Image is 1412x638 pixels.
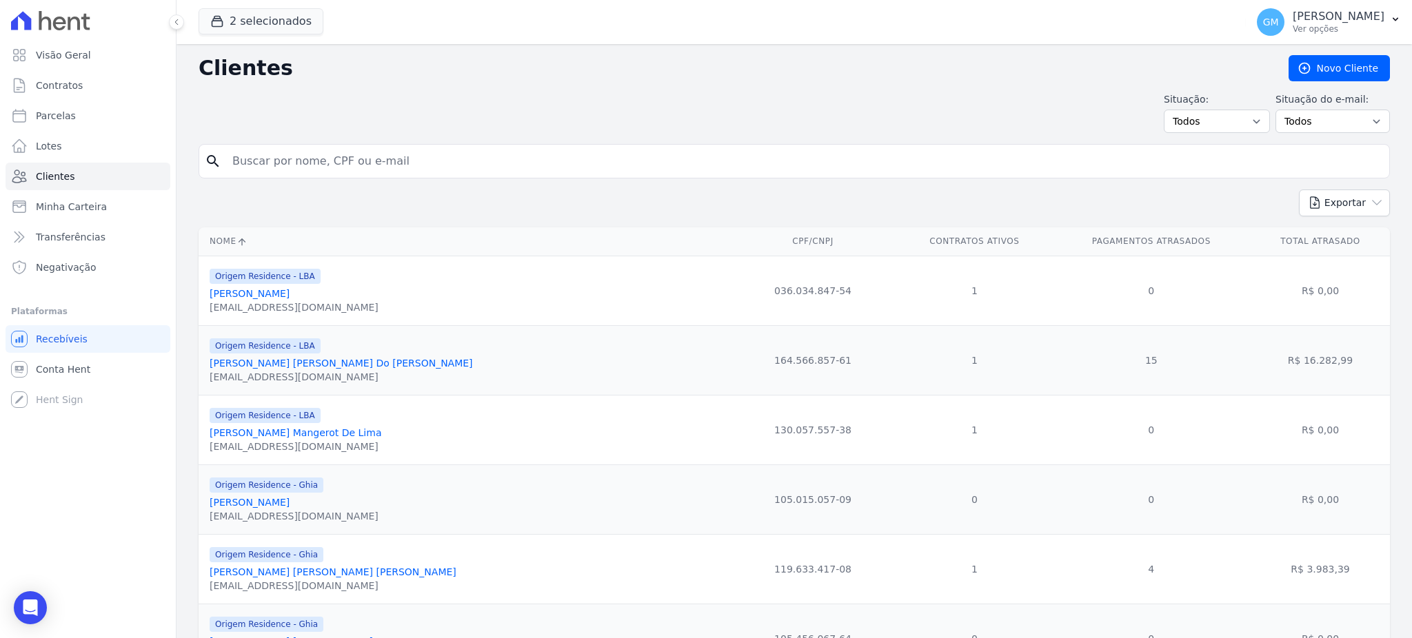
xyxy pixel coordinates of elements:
span: Origem Residence - LBA [210,408,321,423]
td: 15 [1052,325,1251,395]
a: [PERSON_NAME] [210,288,290,299]
td: 130.057.557-38 [729,395,897,464]
td: 164.566.857-61 [729,325,897,395]
a: Minha Carteira [6,193,170,220]
i: search [205,153,221,169]
div: [EMAIL_ADDRESS][DOMAIN_NAME] [210,300,379,314]
a: [PERSON_NAME] [PERSON_NAME] [PERSON_NAME] [210,566,456,577]
a: [PERSON_NAME] [210,497,290,508]
a: Conta Hent [6,356,170,383]
td: 1 [897,395,1051,464]
th: CPF/CNPJ [729,227,897,256]
td: 4 [1052,534,1251,604]
span: Origem Residence - Ghia [210,477,323,493]
td: 119.633.417-08 [729,534,897,604]
a: Recebíveis [6,325,170,353]
td: 036.034.847-54 [729,256,897,325]
th: Contratos Ativos [897,227,1051,256]
span: Contratos [36,79,83,92]
label: Situação: [1164,92,1270,107]
div: [EMAIL_ADDRESS][DOMAIN_NAME] [210,440,381,453]
span: Parcelas [36,109,76,123]
th: Total Atrasado [1251,227,1390,256]
span: Visão Geral [36,48,91,62]
span: Origem Residence - Ghia [210,547,323,562]
span: Recebíveis [36,332,88,346]
a: Clientes [6,163,170,190]
div: [EMAIL_ADDRESS][DOMAIN_NAME] [210,509,379,523]
td: 1 [897,534,1051,604]
span: Lotes [36,139,62,153]
span: Conta Hent [36,362,90,376]
div: Open Intercom Messenger [14,591,47,624]
td: 1 [897,325,1051,395]
span: Origem Residence - LBA [210,338,321,353]
td: R$ 3.983,39 [1251,534,1390,604]
label: Situação do e-mail: [1275,92,1390,107]
span: Clientes [36,169,74,183]
td: 0 [1052,464,1251,534]
a: Novo Cliente [1289,55,1390,81]
td: 0 [897,464,1051,534]
p: Ver opções [1293,23,1384,34]
a: Lotes [6,132,170,160]
span: Transferências [36,230,105,244]
button: 2 selecionados [199,8,323,34]
button: Exportar [1299,189,1390,216]
td: 0 [1052,395,1251,464]
a: Parcelas [6,102,170,130]
td: R$ 0,00 [1251,464,1390,534]
a: Negativação [6,254,170,281]
td: R$ 0,00 [1251,256,1390,325]
td: 105.015.057-09 [729,464,897,534]
p: [PERSON_NAME] [1293,10,1384,23]
div: [EMAIL_ADDRESS][DOMAIN_NAME] [210,579,456,593]
a: [PERSON_NAME] [PERSON_NAME] Do [PERSON_NAME] [210,358,473,369]
th: Nome [199,227,729,256]
div: Plataformas [11,303,165,320]
a: Transferências [6,223,170,251]
button: GM [PERSON_NAME] Ver opções [1246,3,1412,41]
span: Negativação [36,260,97,274]
th: Pagamentos Atrasados [1052,227,1251,256]
span: Origem Residence - LBA [210,269,321,284]
input: Buscar por nome, CPF ou e-mail [224,147,1384,175]
td: 1 [897,256,1051,325]
a: Visão Geral [6,41,170,69]
a: Contratos [6,72,170,99]
div: [EMAIL_ADDRESS][DOMAIN_NAME] [210,370,473,384]
td: R$ 0,00 [1251,395,1390,464]
span: GM [1263,17,1279,27]
span: Origem Residence - Ghia [210,617,323,632]
a: [PERSON_NAME] Mangerot De Lima [210,427,381,438]
span: Minha Carteira [36,200,107,214]
td: R$ 16.282,99 [1251,325,1390,395]
h2: Clientes [199,56,1267,81]
td: 0 [1052,256,1251,325]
